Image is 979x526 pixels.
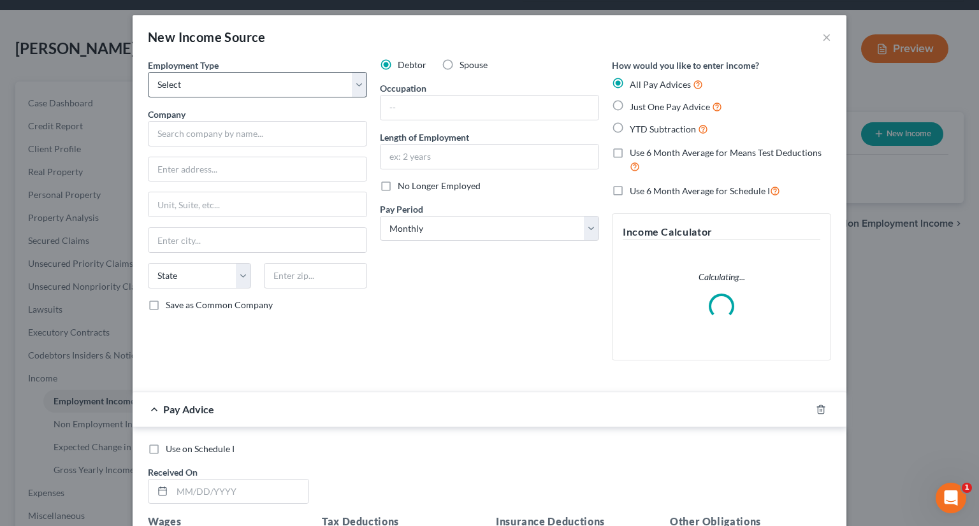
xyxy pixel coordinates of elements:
[148,467,198,478] span: Received On
[460,59,488,70] span: Spouse
[149,228,366,252] input: Enter city...
[163,403,214,415] span: Pay Advice
[381,145,598,169] input: ex: 2 years
[630,101,710,112] span: Just One Pay Advice
[398,180,481,191] span: No Longer Employed
[380,204,423,215] span: Pay Period
[148,28,266,46] div: New Income Source
[381,96,598,120] input: --
[936,483,966,513] iframe: Intercom live chat
[623,271,820,283] p: Calculating...
[148,121,367,146] input: Search company by name...
[166,299,273,310] span: Save as Common Company
[630,124,696,134] span: YTD Subtraction
[630,79,691,90] span: All Pay Advices
[380,82,426,95] label: Occupation
[962,483,972,493] span: 1
[166,443,235,454] span: Use on Schedule I
[630,147,822,158] span: Use 6 Month Average for Means Test Deductions
[149,192,366,217] input: Unit, Suite, etc...
[380,131,469,144] label: Length of Employment
[398,59,426,70] span: Debtor
[148,109,185,120] span: Company
[264,263,367,288] input: Enter zip...
[148,60,219,71] span: Employment Type
[623,224,820,240] h5: Income Calculator
[172,480,308,504] input: MM/DD/YYYY
[630,185,770,196] span: Use 6 Month Average for Schedule I
[822,29,831,45] button: ×
[612,59,759,72] label: How would you like to enter income?
[149,157,366,181] input: Enter address...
